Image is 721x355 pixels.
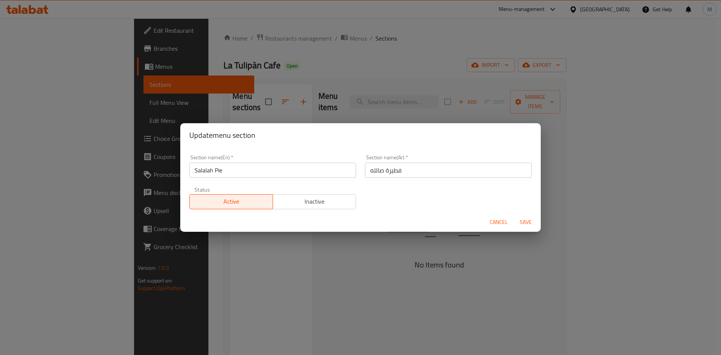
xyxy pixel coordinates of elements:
button: Cancel [487,215,511,229]
input: Please enter section name(en) [189,163,356,178]
h2: Update menu section [189,129,532,141]
button: Inactive [273,194,356,209]
button: Save [514,215,538,229]
span: Save [517,218,535,227]
span: Inactive [276,196,353,207]
span: Active [193,196,270,207]
input: Please enter section name(ar) [365,163,532,178]
span: Cancel [490,218,508,227]
button: Active [189,194,273,209]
